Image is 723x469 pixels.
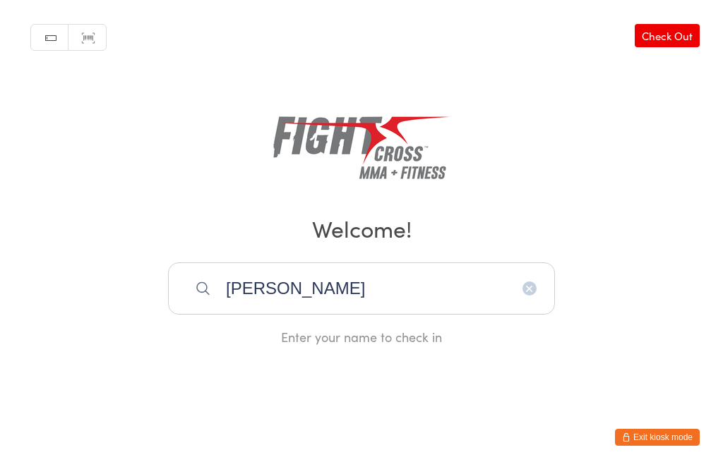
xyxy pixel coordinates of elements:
[615,429,700,446] button: Exit kiosk mode
[635,24,700,47] a: Check Out
[14,212,709,244] h2: Welcome!
[168,328,555,346] div: Enter your name to check in
[168,262,555,315] input: Search
[273,94,450,193] img: Fightcross MMA & Fitness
